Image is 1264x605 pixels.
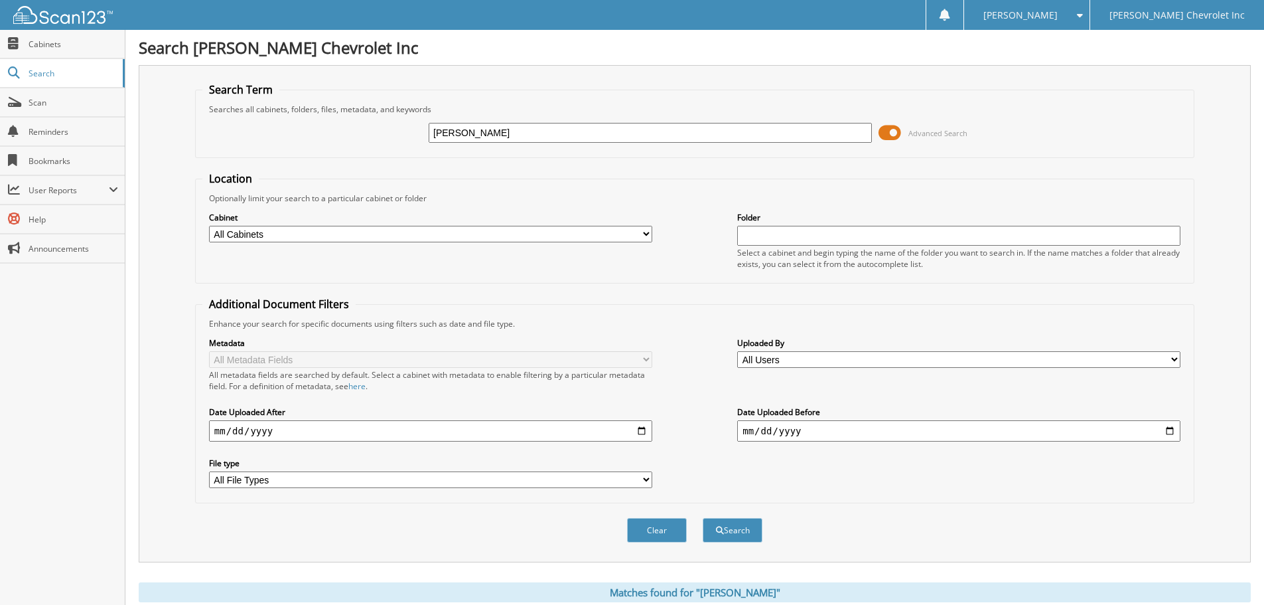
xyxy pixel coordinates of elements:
[29,155,118,167] span: Bookmarks
[703,518,762,543] button: Search
[29,39,118,50] span: Cabinets
[737,247,1180,270] div: Select a cabinet and begin typing the name of the folder you want to search in. If the name match...
[737,212,1180,223] label: Folder
[202,171,259,186] legend: Location
[29,97,118,108] span: Scan
[209,212,652,223] label: Cabinet
[209,337,652,349] label: Metadata
[209,406,652,418] label: Date Uploaded After
[202,82,279,97] legend: Search Term
[13,6,113,24] img: scan123-logo-white.svg
[908,128,967,138] span: Advanced Search
[983,11,1058,19] span: [PERSON_NAME]
[29,126,118,137] span: Reminders
[209,369,652,392] div: All metadata fields are searched by default. Select a cabinet with metadata to enable filtering b...
[737,420,1180,442] input: end
[29,243,118,254] span: Announcements
[202,318,1187,329] div: Enhance your search for specific documents using filters such as date and file type.
[29,185,109,196] span: User Reports
[202,297,356,311] legend: Additional Document Filters
[209,458,652,469] label: File type
[737,406,1180,418] label: Date Uploaded Before
[29,68,116,79] span: Search
[202,193,1187,204] div: Optionally limit your search to a particular cabinet or folder
[737,337,1180,349] label: Uploaded By
[139,582,1251,602] div: Matches found for "[PERSON_NAME]"
[348,381,366,392] a: here
[627,518,687,543] button: Clear
[209,420,652,442] input: start
[29,214,118,225] span: Help
[1109,11,1245,19] span: [PERSON_NAME] Chevrolet Inc
[139,37,1251,58] h1: Search [PERSON_NAME] Chevrolet Inc
[202,104,1187,115] div: Searches all cabinets, folders, files, metadata, and keywords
